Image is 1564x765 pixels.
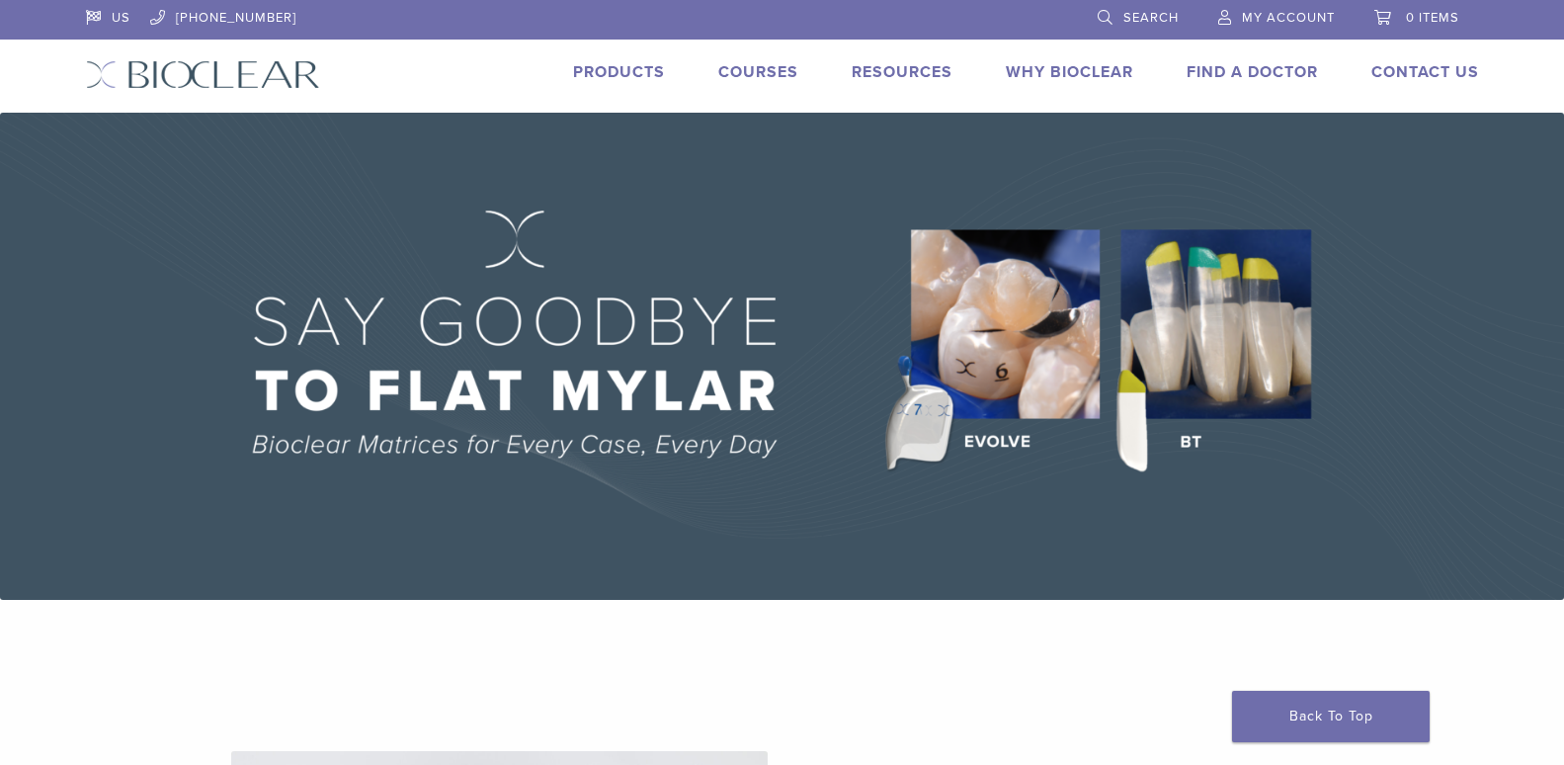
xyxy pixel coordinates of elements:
[1187,62,1318,82] a: Find A Doctor
[1232,691,1430,742] a: Back To Top
[1371,62,1479,82] a: Contact Us
[86,60,320,89] img: Bioclear
[1006,62,1133,82] a: Why Bioclear
[852,62,952,82] a: Resources
[1123,10,1179,26] span: Search
[573,62,665,82] a: Products
[1242,10,1335,26] span: My Account
[718,62,798,82] a: Courses
[1406,10,1459,26] span: 0 items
